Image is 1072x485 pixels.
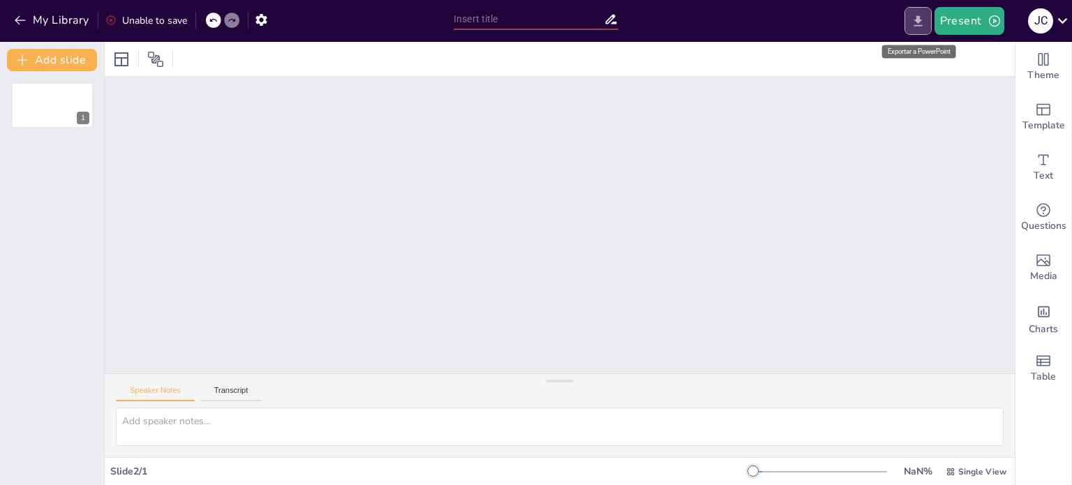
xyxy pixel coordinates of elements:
[105,14,187,27] div: Unable to save
[1015,293,1071,343] div: Add charts and graphs
[901,465,935,478] div: NaN %
[1027,68,1059,83] span: Theme
[1031,369,1056,385] span: Table
[1034,168,1053,184] span: Text
[77,112,89,124] div: 1
[904,7,932,35] button: Export to PowerPoint
[110,465,753,478] div: Slide 2 / 1
[147,51,164,68] span: Position
[1021,218,1066,234] span: Questions
[1015,243,1071,293] div: Add images, graphics, shapes or video
[1015,343,1071,394] div: Add a table
[11,82,94,128] div: 1
[454,9,604,29] input: Insert title
[200,386,262,401] button: Transcript
[1015,193,1071,243] div: Get real-time input from your audience
[1028,7,1053,35] button: J C
[1022,118,1065,133] span: Template
[1015,42,1071,92] div: Change the overall theme
[1030,269,1057,284] span: Media
[110,48,133,70] div: Layout
[888,47,951,55] font: Exportar a PowerPoint
[935,7,1004,35] button: Present
[958,466,1006,477] span: Single View
[1015,142,1071,193] div: Add text boxes
[10,9,95,31] button: My Library
[1015,92,1071,142] div: Add ready made slides
[1028,8,1053,33] div: J C
[1029,322,1058,337] span: Charts
[7,49,97,71] button: Add slide
[116,386,195,401] button: Speaker Notes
